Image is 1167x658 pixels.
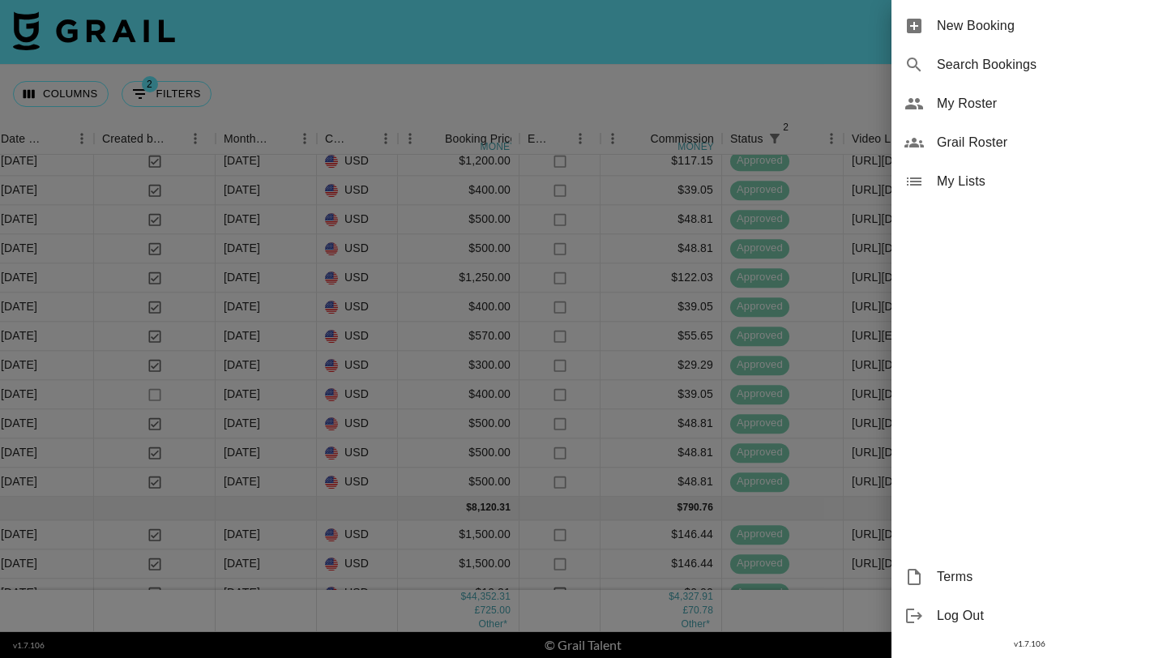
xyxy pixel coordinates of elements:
[937,606,1154,626] span: Log Out
[891,45,1167,84] div: Search Bookings
[891,123,1167,162] div: Grail Roster
[937,94,1154,113] span: My Roster
[937,567,1154,587] span: Terms
[937,133,1154,152] span: Grail Roster
[891,596,1167,635] div: Log Out
[891,84,1167,123] div: My Roster
[891,162,1167,201] div: My Lists
[937,16,1154,36] span: New Booking
[891,635,1167,652] div: v 1.7.106
[937,172,1154,191] span: My Lists
[891,6,1167,45] div: New Booking
[937,55,1154,75] span: Search Bookings
[891,558,1167,596] div: Terms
